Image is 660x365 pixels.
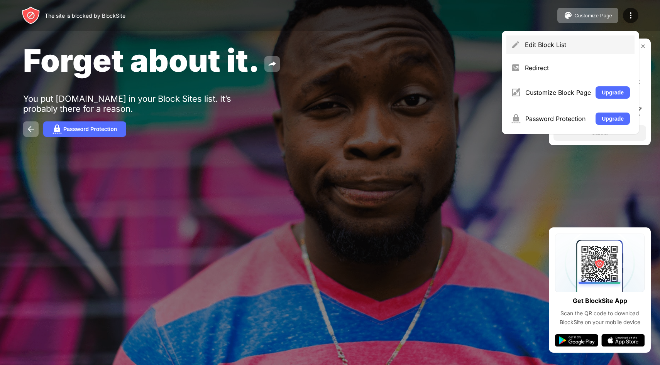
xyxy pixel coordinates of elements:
[23,94,262,114] div: You put [DOMAIN_NAME] in your Block Sites list. It’s probably there for a reason.
[574,13,612,19] div: Customize Page
[564,11,573,20] img: pallet.svg
[43,121,126,137] button: Password Protection
[511,88,521,97] img: menu-customize.svg
[573,295,627,306] div: Get BlockSite App
[45,12,125,19] div: The site is blocked by BlockSite
[22,6,40,25] img: header-logo.svg
[63,126,117,132] div: Password Protection
[626,11,635,20] img: menu-icon.svg
[525,41,630,49] div: Edit Block List
[511,114,521,123] img: menu-password.svg
[640,43,646,49] img: rate-us-close.svg
[26,124,36,134] img: back.svg
[555,309,645,326] div: Scan the QR code to download BlockSite on your mobile device
[596,113,630,125] button: Upgrade
[511,40,520,49] img: menu-pencil.svg
[525,64,630,72] div: Redirect
[511,63,520,72] img: menu-redirect.svg
[52,124,62,134] img: password.svg
[555,334,598,346] img: google-play.svg
[601,334,645,346] img: app-store.svg
[525,89,591,96] div: Customize Block Page
[555,234,645,292] img: qrcode.svg
[23,42,260,79] span: Forget about it.
[525,115,591,123] div: Password Protection
[267,59,277,69] img: share.svg
[557,8,618,23] button: Customize Page
[596,86,630,99] button: Upgrade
